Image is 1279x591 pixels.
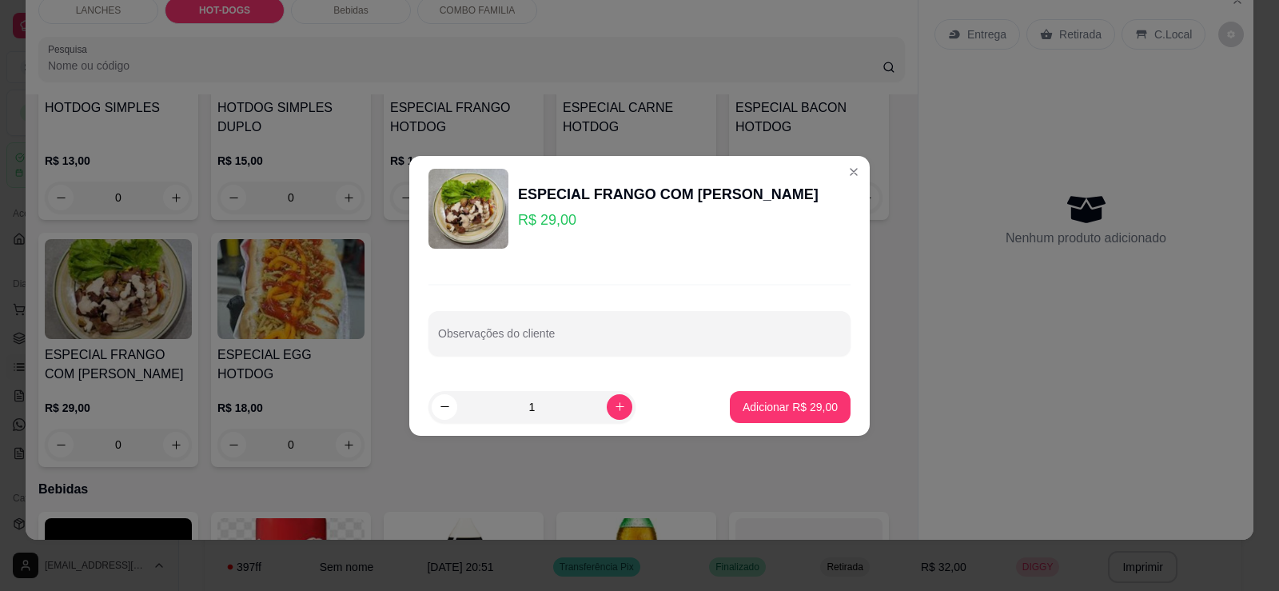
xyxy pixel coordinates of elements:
[518,183,819,206] div: ESPECIAL FRANGO COM [PERSON_NAME]
[518,209,819,231] p: R$ 29,00
[438,332,841,348] input: Observações do cliente
[841,159,867,185] button: Close
[743,399,838,415] p: Adicionar R$ 29,00
[428,169,508,249] img: product-image
[432,394,457,420] button: decrease-product-quantity
[730,391,851,423] button: Adicionar R$ 29,00
[607,394,632,420] button: increase-product-quantity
